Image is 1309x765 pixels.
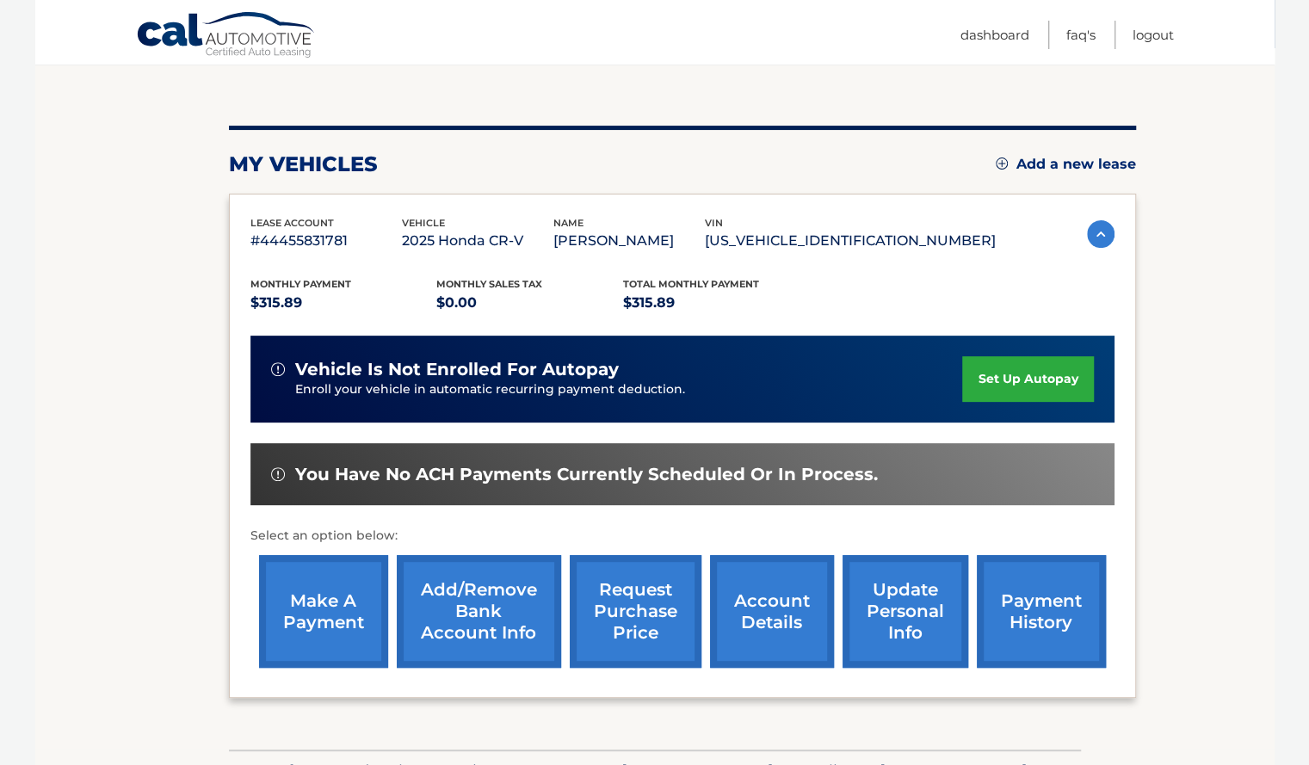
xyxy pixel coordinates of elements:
p: Select an option below: [250,526,1115,546]
img: alert-white.svg [271,467,285,481]
a: account details [710,555,834,668]
a: Add a new lease [996,156,1136,173]
img: alert-white.svg [271,362,285,376]
span: vin [705,217,723,229]
a: request purchase price [570,555,701,668]
p: $315.89 [250,291,437,315]
span: Total Monthly Payment [623,278,759,290]
span: Monthly sales Tax [436,278,542,290]
h2: my vehicles [229,151,378,177]
p: [PERSON_NAME] [553,229,705,253]
span: Monthly Payment [250,278,351,290]
p: [US_VEHICLE_IDENTIFICATION_NUMBER] [705,229,996,253]
a: Dashboard [960,21,1029,49]
a: Cal Automotive [136,11,317,61]
a: FAQ's [1066,21,1096,49]
a: Add/Remove bank account info [397,555,561,668]
p: $315.89 [623,291,810,315]
span: lease account [250,217,334,229]
p: 2025 Honda CR-V [402,229,553,253]
img: add.svg [996,157,1008,170]
a: set up autopay [962,356,1093,402]
a: payment history [977,555,1106,668]
p: $0.00 [436,291,623,315]
a: make a payment [259,555,388,668]
p: #44455831781 [250,229,402,253]
a: update personal info [843,555,968,668]
p: Enroll your vehicle in automatic recurring payment deduction. [295,380,963,399]
span: vehicle is not enrolled for autopay [295,359,619,380]
a: Logout [1133,21,1174,49]
img: accordion-active.svg [1087,220,1115,248]
span: You have no ACH payments currently scheduled or in process. [295,464,878,485]
span: name [553,217,583,229]
span: vehicle [402,217,445,229]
